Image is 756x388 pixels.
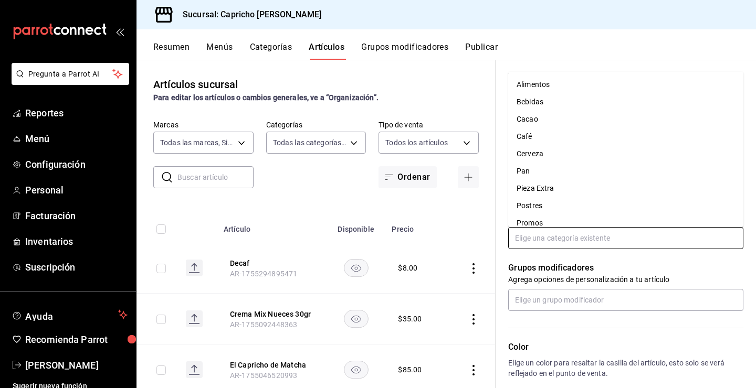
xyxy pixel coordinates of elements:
[250,42,292,60] button: Categorías
[344,361,369,379] button: availability-product
[12,63,129,85] button: Pregunta a Parrot AI
[115,27,124,36] button: open_drawer_menu
[508,111,743,128] li: Cacao
[327,209,385,243] th: Disponible
[508,145,743,163] li: Cerveza
[398,263,417,273] div: $ 8.00
[28,69,113,80] span: Pregunta a Parrot AI
[230,309,314,319] button: edit-product-location
[230,371,297,380] span: AR-1755046520993
[508,93,743,111] li: Bebidas
[508,214,743,232] li: Promos
[508,76,743,93] li: Alimentos
[25,308,114,321] span: Ayuda
[468,314,479,325] button: actions
[25,332,128,347] span: Recomienda Parrot
[25,358,128,372] span: [PERSON_NAME]
[25,209,128,223] span: Facturación
[379,166,436,188] button: Ordenar
[153,77,238,92] div: Artículos sucursal
[25,106,128,120] span: Reportes
[508,289,743,311] input: Elige un grupo modificador
[266,121,366,128] label: Categorías
[25,260,128,274] span: Suscripción
[508,163,743,180] li: Pan
[344,310,369,328] button: availability-product
[468,365,479,375] button: actions
[398,314,422,324] div: $ 35.00
[217,209,327,243] th: Artículo
[508,227,743,249] input: Elige una categoría existente
[206,42,233,60] button: Menús
[508,262,743,274] p: Grupos modificadores
[385,209,448,243] th: Precio
[309,42,344,60] button: Artículos
[344,259,369,277] button: availability-product
[508,358,743,379] p: Elige un color para resaltar la casilla del artículo, esto solo se verá reflejado en el punto de ...
[508,180,743,197] li: Pieza Extra
[160,137,234,148] span: Todas las marcas, Sin marca
[7,76,129,87] a: Pregunta a Parrot AI
[230,320,297,329] span: AR-1755092448363
[508,341,743,353] p: Color
[153,42,190,60] button: Resumen
[25,183,128,197] span: Personal
[25,157,128,171] span: Configuración
[468,263,479,274] button: actions
[230,360,314,370] button: edit-product-location
[508,274,743,285] p: Agrega opciones de personalización a tu artículo
[385,137,448,148] span: Todos los artículos
[465,42,498,60] button: Publicar
[153,93,379,102] strong: Para editar los artículos o cambios generales, ve a “Organización”.
[398,364,422,375] div: $ 85.00
[153,42,756,60] div: navigation tabs
[361,42,448,60] button: Grupos modificadores
[273,137,347,148] span: Todas las categorías, Sin categoría
[230,270,297,278] span: AR-1755294895471
[25,132,128,146] span: Menú
[177,167,254,188] input: Buscar artículo
[153,121,254,128] label: Marcas
[230,258,314,268] button: edit-product-location
[174,8,321,21] h3: Sucursal: Capricho [PERSON_NAME]
[508,197,743,214] li: Postres
[25,234,128,249] span: Inventarios
[379,121,479,128] label: Tipo de venta
[508,128,743,145] li: Café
